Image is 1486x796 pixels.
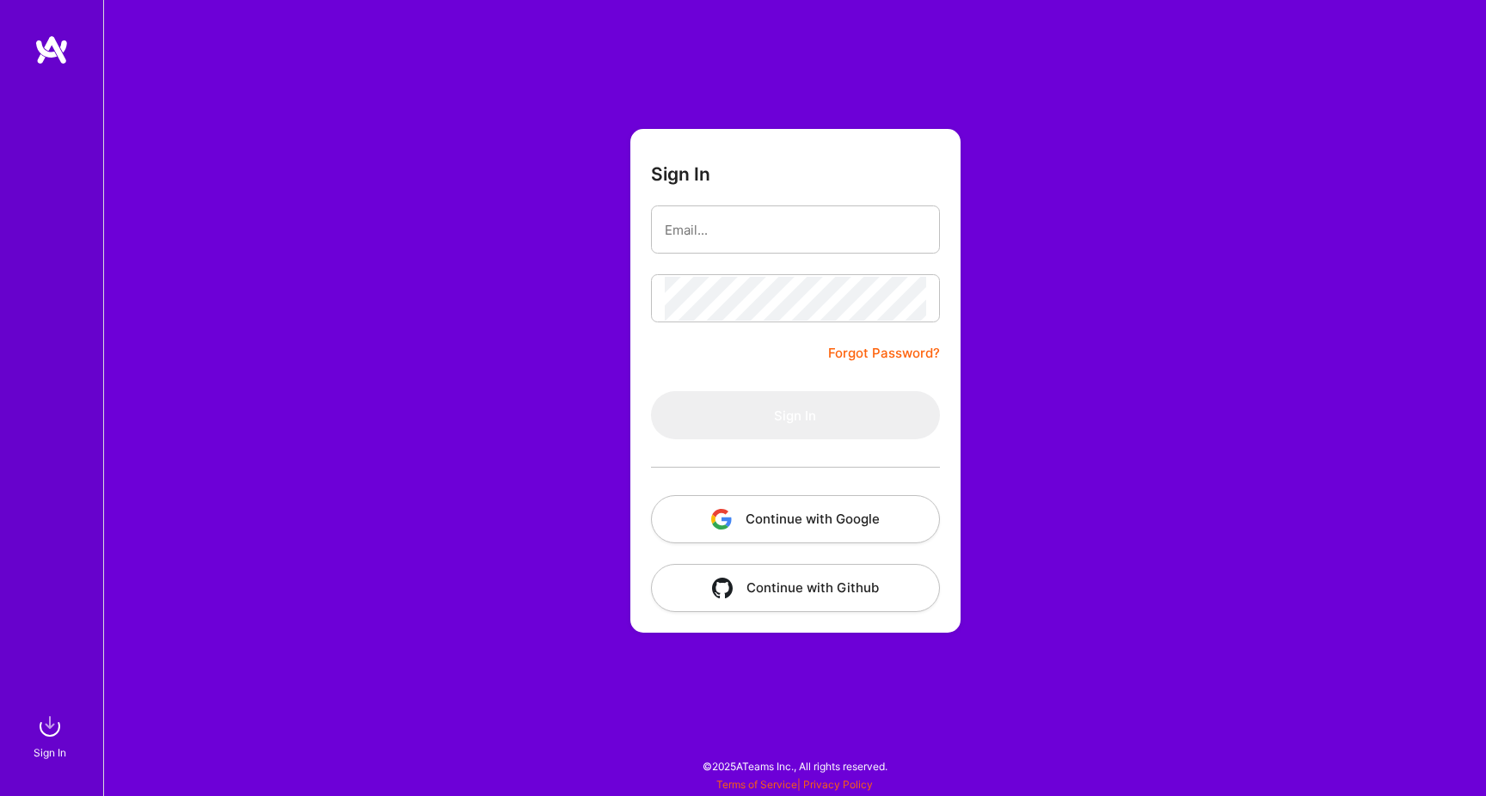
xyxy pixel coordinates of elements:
[665,208,926,252] input: Email...
[651,564,940,612] button: Continue with Github
[34,744,66,762] div: Sign In
[828,343,940,364] a: Forgot Password?
[36,709,67,762] a: sign inSign In
[34,34,69,65] img: logo
[711,509,732,530] img: icon
[651,391,940,439] button: Sign In
[803,778,873,791] a: Privacy Policy
[33,709,67,744] img: sign in
[712,578,733,598] img: icon
[716,778,873,791] span: |
[651,495,940,543] button: Continue with Google
[651,163,710,185] h3: Sign In
[103,744,1486,787] div: © 2025 ATeams Inc., All rights reserved.
[716,778,797,791] a: Terms of Service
